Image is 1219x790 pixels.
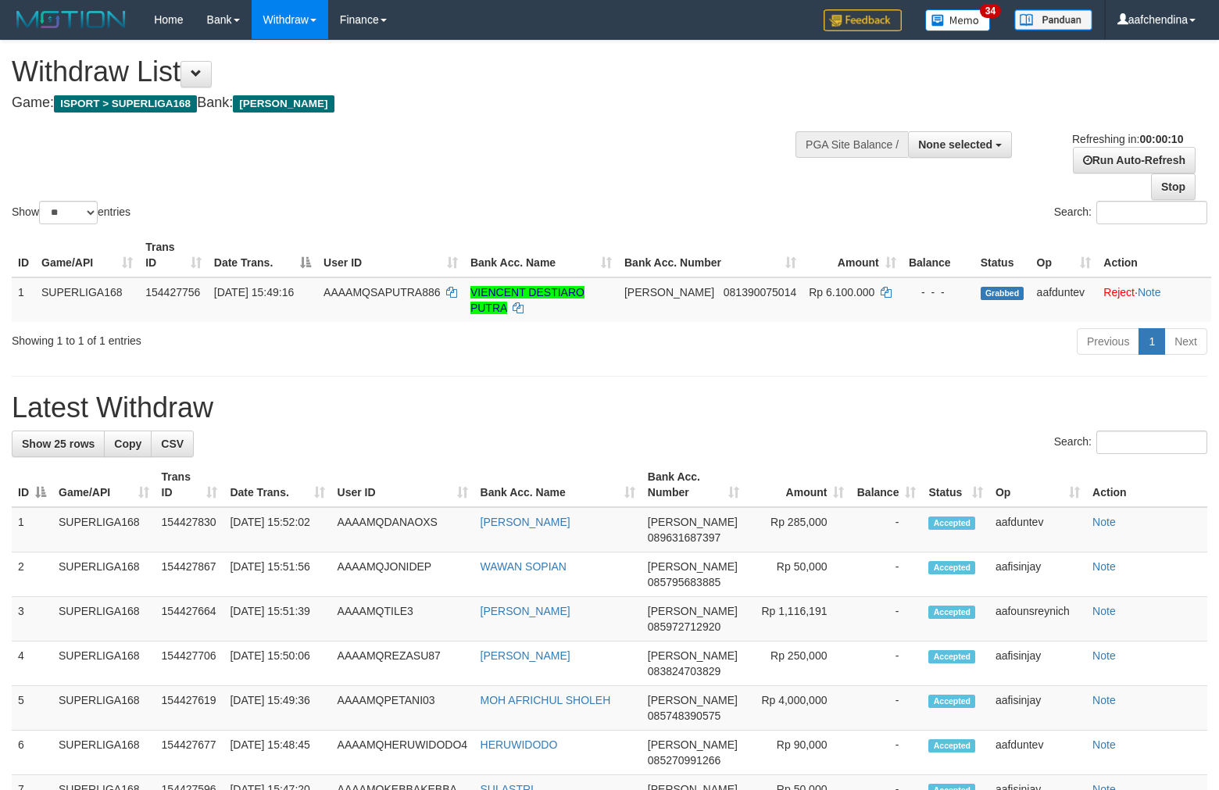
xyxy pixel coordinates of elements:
span: Accepted [928,561,975,574]
a: WAWAN SOPIAN [481,560,567,573]
span: 154427756 [145,286,200,298]
td: aafisinjay [989,686,1086,731]
a: Stop [1151,173,1196,200]
td: [DATE] 15:50:06 [223,642,331,686]
span: Accepted [928,606,975,619]
span: [PERSON_NAME] [648,694,738,706]
a: [PERSON_NAME] [481,605,570,617]
td: [DATE] 15:49:36 [223,686,331,731]
th: Status: activate to sort column ascending [922,463,988,507]
th: Action [1086,463,1207,507]
th: Action [1097,233,1211,277]
th: User ID: activate to sort column ascending [331,463,474,507]
th: ID [12,233,35,277]
span: [DATE] 15:49:16 [214,286,294,298]
td: Rp 50,000 [745,552,851,597]
span: [PERSON_NAME] [648,560,738,573]
td: AAAAMQPETANI03 [331,686,474,731]
td: SUPERLIGA168 [52,731,156,775]
span: [PERSON_NAME] [648,649,738,662]
td: AAAAMQTILE3 [331,597,474,642]
div: PGA Site Balance / [795,131,908,158]
label: Search: [1054,431,1207,454]
th: Trans ID: activate to sort column ascending [139,233,208,277]
a: Reject [1103,286,1135,298]
span: AAAAMQSAPUTRA886 [324,286,440,298]
span: Rp 6.100.000 [809,286,874,298]
span: Copy 085972712920 to clipboard [648,620,720,633]
th: Bank Acc. Number: activate to sort column ascending [642,463,745,507]
span: Show 25 rows [22,438,95,450]
h4: Game: Bank: [12,95,797,111]
a: Note [1092,605,1116,617]
td: SUPERLIGA168 [52,642,156,686]
img: MOTION_logo.png [12,8,130,31]
td: 154427664 [156,597,224,642]
h1: Withdraw List [12,56,797,88]
select: Showentries [39,201,98,224]
span: Accepted [928,650,975,663]
a: Show 25 rows [12,431,105,457]
label: Search: [1054,201,1207,224]
div: Showing 1 to 1 of 1 entries [12,327,496,349]
td: 1 [12,507,52,552]
th: User ID: activate to sort column ascending [317,233,464,277]
span: Accepted [928,739,975,752]
h1: Latest Withdraw [12,392,1207,424]
a: Note [1138,286,1161,298]
th: Status [974,233,1031,277]
td: [DATE] 15:48:45 [223,731,331,775]
img: panduan.png [1014,9,1092,30]
th: Bank Acc. Name: activate to sort column ascending [464,233,618,277]
a: Copy [104,431,152,457]
td: 6 [12,731,52,775]
td: 154427706 [156,642,224,686]
th: Amount: activate to sort column ascending [745,463,851,507]
span: [PERSON_NAME] [648,605,738,617]
td: aafisinjay [989,552,1086,597]
th: Date Trans.: activate to sort column descending [208,233,317,277]
td: aafounsreynich [989,597,1086,642]
div: - - - [909,284,968,300]
input: Search: [1096,431,1207,454]
td: AAAAMQREZASU87 [331,642,474,686]
td: 5 [12,686,52,731]
a: MOH AFRICHUL SHOLEH [481,694,611,706]
th: Trans ID: activate to sort column ascending [156,463,224,507]
td: 1 [12,277,35,322]
td: [DATE] 15:51:39 [223,597,331,642]
a: Run Auto-Refresh [1073,147,1196,173]
td: - [850,642,922,686]
td: 154427619 [156,686,224,731]
td: AAAAMQJONIDEP [331,552,474,597]
td: AAAAMQHERUWIDODO4 [331,731,474,775]
span: Copy 085795683885 to clipboard [648,576,720,588]
th: Game/API: activate to sort column ascending [35,233,139,277]
td: 2 [12,552,52,597]
th: Amount: activate to sort column ascending [803,233,903,277]
span: [PERSON_NAME] [624,286,714,298]
td: - [850,686,922,731]
td: 154427867 [156,552,224,597]
span: Accepted [928,517,975,530]
td: SUPERLIGA168 [35,277,139,322]
span: Copy 085270991266 to clipboard [648,754,720,767]
td: 3 [12,597,52,642]
a: Note [1092,738,1116,751]
span: CSV [161,438,184,450]
strong: 00:00:10 [1139,133,1183,145]
td: aafduntev [989,731,1086,775]
span: [PERSON_NAME] [648,516,738,528]
th: Bank Acc. Name: activate to sort column ascending [474,463,642,507]
th: Bank Acc. Number: activate to sort column ascending [618,233,803,277]
td: aafduntev [989,507,1086,552]
span: Copy 081390075014 to clipboard [724,286,796,298]
td: SUPERLIGA168 [52,552,156,597]
td: Rp 285,000 [745,507,851,552]
th: Game/API: activate to sort column ascending [52,463,156,507]
td: Rp 1,116,191 [745,597,851,642]
img: Button%20Memo.svg [925,9,991,31]
span: Refreshing in: [1072,133,1183,145]
span: Copy [114,438,141,450]
span: 34 [980,4,1001,18]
